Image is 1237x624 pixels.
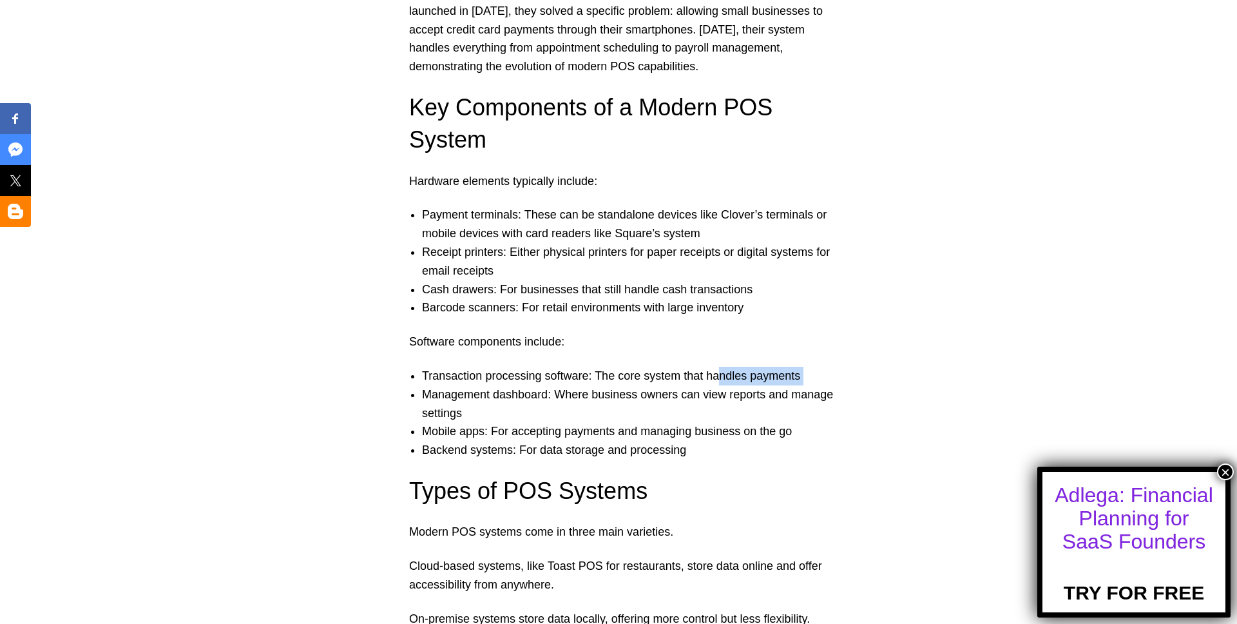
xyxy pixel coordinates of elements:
[422,243,841,280] li: Receipt printers: Either physical printers for paper receipts or digital systems for email receipts
[1217,463,1234,480] button: Close
[422,298,841,317] li: Barcode scanners: For retail environments with large inventory
[409,557,828,594] p: Cloud-based systems, like Toast POS for restaurants, store data online and offer accessibility fr...
[409,523,828,541] p: Modern POS systems come in three main varieties.
[409,172,828,191] p: Hardware elements typically include:
[422,385,841,423] li: Management dashboard: Where business owners can view reports and manage settings
[422,280,841,299] li: Cash drawers: For businesses that still handle cash transactions
[422,367,841,385] li: Transaction processing software: The core system that handles payments
[409,333,828,351] p: Software components include:
[422,422,841,441] li: Mobile apps: For accepting payments and managing business on the go
[409,475,828,507] h3: Types of POS Systems
[1054,483,1214,553] div: Adlega: Financial Planning for SaaS Founders
[409,92,828,157] h3: Key Components of a Modern POS System
[422,441,841,460] li: Backend systems: For data storage and processing
[422,206,841,243] li: Payment terminals: These can be standalone devices like Clover’s terminals or mobile devices with...
[1064,560,1204,604] a: TRY FOR FREE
